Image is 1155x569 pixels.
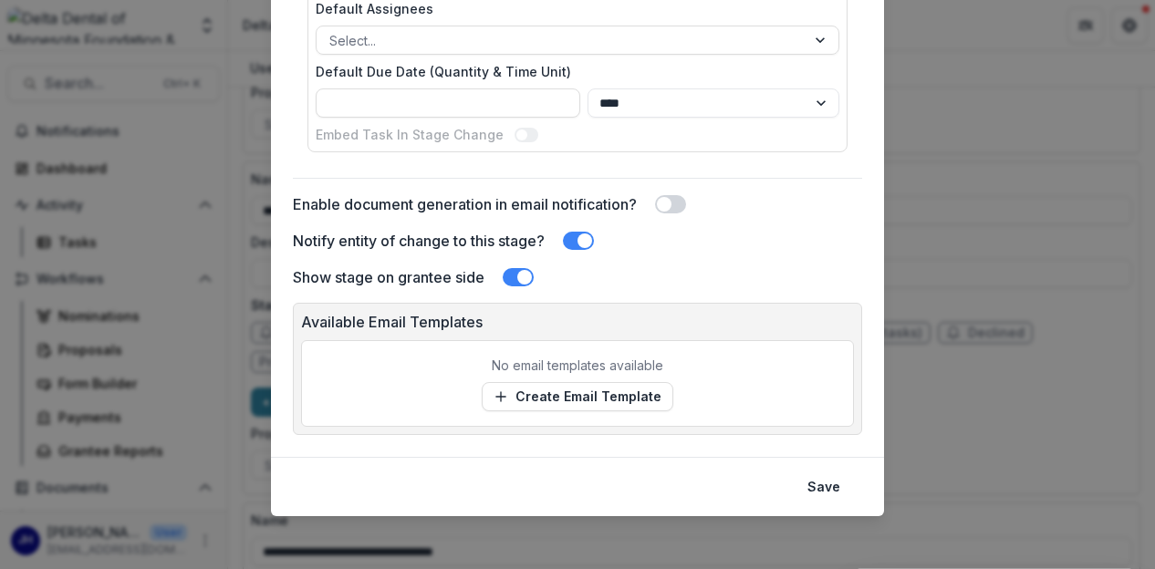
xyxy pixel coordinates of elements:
label: Embed Task In Stage Change [316,125,504,144]
label: Enable document generation in email notification? [293,193,637,215]
label: Default Due Date (Quantity & Time Unit) [316,62,828,81]
label: Notify entity of change to this stage? [293,230,545,252]
p: No email templates available [492,356,663,375]
p: Available Email Templates [301,311,854,333]
label: Show stage on grantee side [293,266,484,288]
a: Create Email Template [482,382,673,411]
button: Save [796,472,851,502]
